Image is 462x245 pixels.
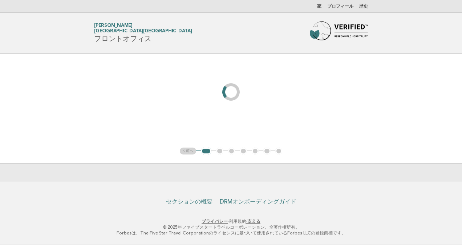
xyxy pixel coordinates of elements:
[94,23,133,28] font: [PERSON_NAME]
[220,198,296,205] a: DRMオンボーディングガイド
[10,224,452,230] p: © 2025年ファイブスタートラベルコーポレーション。全著作権所有。
[10,230,452,236] p: Forbesは、The Five Star Travel Corporationのライセンスに基づいて使用されているForbes LLCの登録商標です。
[317,4,321,9] a: 家
[94,35,151,43] font: フロントオフィス
[310,21,368,45] img: フォーブス旅行ガイド
[94,23,192,33] a: [PERSON_NAME][GEOGRAPHIC_DATA][GEOGRAPHIC_DATA]
[94,29,192,34] span: [GEOGRAPHIC_DATA][GEOGRAPHIC_DATA]
[247,219,260,224] a: 支える
[202,219,260,224] font: ·利用規約
[246,219,247,224] a: ·
[327,4,353,9] a: プロフィール
[359,4,368,9] a: 歴史
[166,198,212,205] a: セクションの概要
[202,219,228,224] a: プライバシー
